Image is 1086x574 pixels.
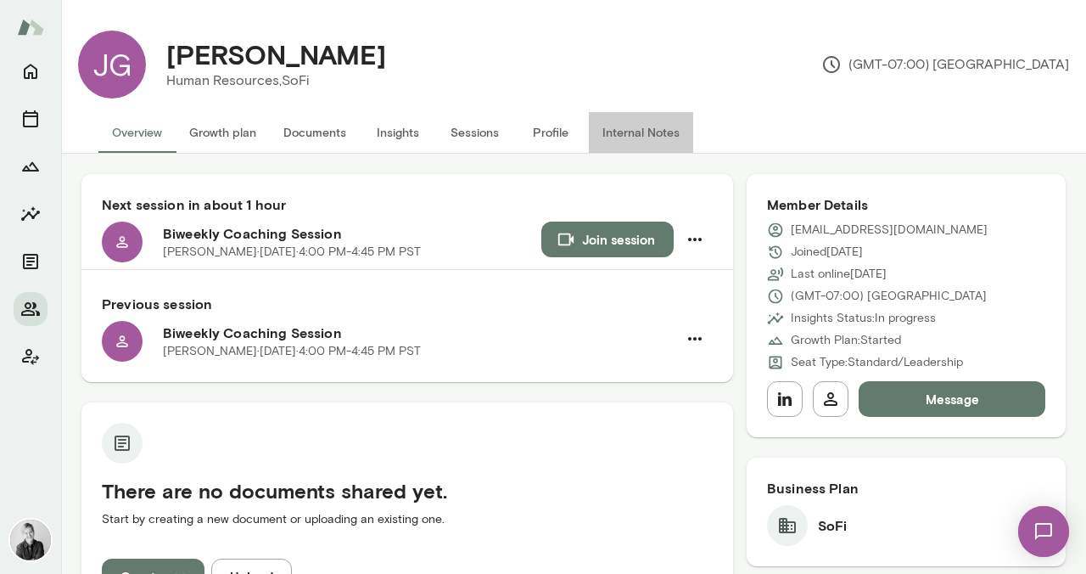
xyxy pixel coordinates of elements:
button: Documents [270,112,360,153]
button: Message [859,381,1045,417]
img: Tré Wright [10,520,51,560]
p: Human Resources, SoFi [166,70,386,91]
button: Members [14,292,48,326]
h6: SoFi [818,515,848,536]
button: Insights [360,112,436,153]
button: Growth Plan [14,149,48,183]
p: [PERSON_NAME] · [DATE] · 4:00 PM-4:45 PM PST [163,244,421,261]
p: Insights Status: In progress [791,310,936,327]
img: Mento [17,11,44,43]
button: Join session [541,222,674,257]
button: Home [14,54,48,88]
h6: Business Plan [767,478,1045,498]
h5: There are no documents shared yet. [102,477,713,504]
p: Growth Plan: Started [791,332,901,349]
div: JG [78,31,146,98]
h6: Previous session [102,294,713,314]
p: (GMT-07:00) [GEOGRAPHIC_DATA] [821,54,1069,75]
button: Overview [98,112,176,153]
p: [PERSON_NAME] · [DATE] · 4:00 PM-4:45 PM PST [163,343,421,360]
button: Sessions [436,112,512,153]
h6: Next session in about 1 hour [102,194,713,215]
button: Client app [14,340,48,374]
h6: Member Details [767,194,1045,215]
h4: [PERSON_NAME] [166,38,386,70]
button: Documents [14,245,48,279]
h6: Biweekly Coaching Session [163,323,677,343]
button: Profile [512,112,589,153]
button: Growth plan [176,112,270,153]
p: Joined [DATE] [791,244,863,261]
p: Start by creating a new document or uploading an existing one. [102,511,713,528]
h6: Biweekly Coaching Session [163,223,541,244]
p: [EMAIL_ADDRESS][DOMAIN_NAME] [791,222,988,239]
p: (GMT-07:00) [GEOGRAPHIC_DATA] [791,288,987,305]
button: Internal Notes [589,112,693,153]
button: Insights [14,197,48,231]
p: Last online [DATE] [791,266,887,283]
p: Seat Type: Standard/Leadership [791,354,963,371]
button: Sessions [14,102,48,136]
